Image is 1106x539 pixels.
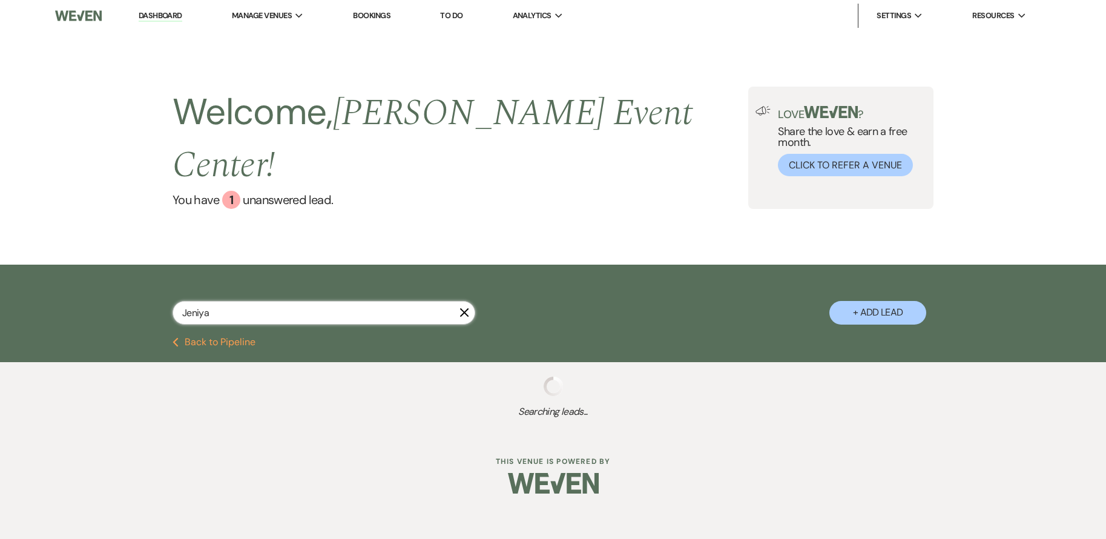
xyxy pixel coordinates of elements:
[173,301,475,325] input: Search by name, event date, email address or phone number
[804,106,858,118] img: weven-logo-green.svg
[778,106,926,120] p: Love ?
[972,10,1014,22] span: Resources
[440,10,462,21] a: To Do
[771,106,926,176] div: Share the love & earn a free month.
[173,87,749,191] h2: Welcome,
[173,85,693,193] span: [PERSON_NAME] Event Center !
[513,10,551,22] span: Analytics
[55,3,101,28] img: Weven Logo
[173,337,255,347] button: Back to Pipeline
[877,10,911,22] span: Settings
[778,154,913,176] button: Click to Refer a Venue
[173,191,749,209] a: You have 1 unanswered lead.
[55,405,1050,419] span: Searching leads...
[222,191,240,209] div: 1
[232,10,292,22] span: Manage Venues
[353,10,390,21] a: Bookings
[544,377,563,396] img: loading spinner
[139,10,182,22] a: Dashboard
[508,462,599,504] img: Weven Logo
[755,106,771,116] img: loud-speaker-illustration.svg
[829,301,926,325] button: + Add Lead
